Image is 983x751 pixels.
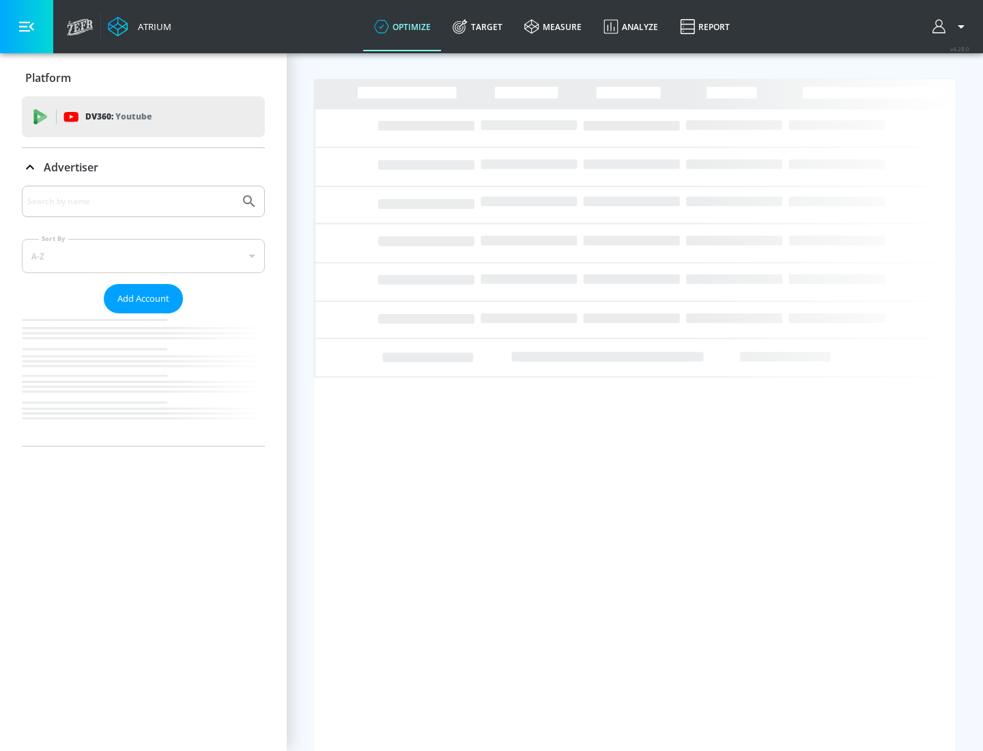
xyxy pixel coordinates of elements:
[25,70,71,85] p: Platform
[132,20,171,33] div: Atrium
[950,45,969,53] span: v 4.28.0
[593,2,669,51] a: Analyze
[22,96,265,137] div: DV360: Youtube
[108,16,171,37] a: Atrium
[22,313,265,446] nav: list of Advertiser
[442,2,513,51] a: Target
[104,284,183,313] button: Add Account
[115,109,152,124] p: Youtube
[22,186,265,446] div: Advertiser
[27,193,234,210] input: Search by name
[669,2,741,51] a: Report
[513,2,593,51] a: measure
[85,109,152,124] p: DV360:
[363,2,442,51] a: optimize
[44,160,98,175] p: Advertiser
[22,239,265,273] div: A-Z
[117,291,169,307] span: Add Account
[22,59,265,97] div: Platform
[22,148,265,186] div: Advertiser
[39,234,68,243] label: Sort By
